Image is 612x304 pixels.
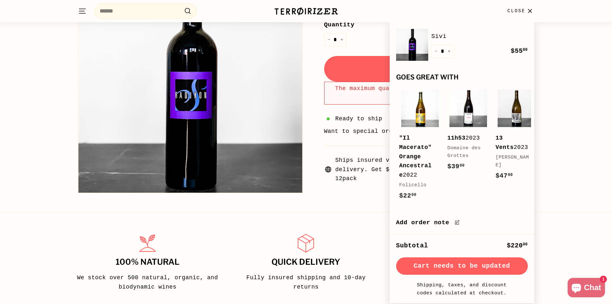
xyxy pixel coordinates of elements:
[396,257,528,275] button: Cart needs to be updated
[399,88,441,207] a: "Il Macerato" Orange Ancestrale2022Folicello
[496,154,531,169] div: [PERSON_NAME]
[496,134,531,152] div: 2023
[399,181,435,189] div: Folicello
[496,135,514,151] b: 13 Vents
[523,242,528,247] sup: 00
[324,20,534,30] label: Quantity
[523,48,528,52] sup: 00
[448,134,483,143] div: 2023
[503,2,538,21] button: Close
[337,33,347,46] button: Increase item quantity by one
[399,134,435,180] div: 2022
[448,144,483,160] div: Domaine des Grottes
[324,33,347,46] input: quantity
[324,56,534,82] button: Add to cart
[431,45,441,58] button: Reduce item quantity by one
[399,135,432,178] b: "Il Macerato" Orange Ancestrale
[448,88,489,178] a: 11h532023Domaine des Grottes
[324,33,334,46] button: Reduce item quantity by one
[511,47,528,55] span: $55
[448,135,466,141] b: 11h53
[75,273,220,292] p: We stock over 500 natural, organic, and biodynamic wines
[335,114,382,124] span: Ready to ship
[234,273,378,292] p: Fully insured shipping and 10-day returns
[335,156,534,183] span: Ships insured via UPS, available for local pickup or delivery. Get $30 off shipping on 12-packs -...
[396,218,528,227] label: Add order note
[324,127,534,136] li: Want to special order this item?
[566,278,607,299] inbox-online-store-chat: Shopify online store chat
[507,7,525,14] span: Close
[496,172,513,180] span: $47
[448,163,465,170] span: $39
[507,241,528,251] div: $220
[508,173,513,177] sup: 00
[415,281,509,297] small: Shipping, taxes, and discount codes calculated at checkout.
[460,163,465,168] sup: 00
[444,45,454,58] button: Increase item quantity by one
[396,74,528,81] div: Goes great with
[431,32,528,41] a: Sivi
[399,192,417,199] span: $22
[396,241,428,251] div: Subtotal
[75,258,220,267] h3: 100% Natural
[234,258,378,267] h3: Quick delivery
[396,29,428,61] img: Sivi
[412,193,416,197] sup: 00
[496,88,537,188] a: 13 Vents2023[PERSON_NAME]
[324,82,534,105] div: The maximum quantity of this item is already in your cart.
